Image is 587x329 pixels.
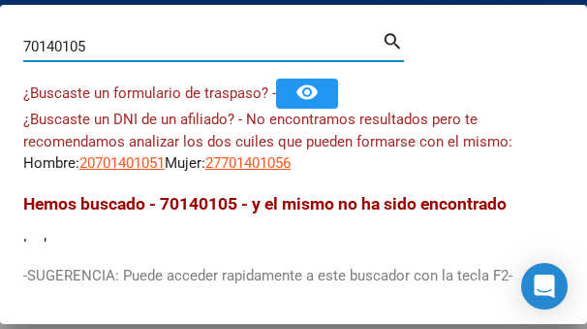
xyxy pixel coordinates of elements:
[23,84,276,102] span: ¿Buscaste un formulario de traspaso? -
[23,111,512,150] span: ¿Buscaste un DNI de un afiliado? - No encontramos resultados pero te recomendamos analizar los do...
[23,265,564,287] p: -SUGERENCIA: Puede acceder rapidamente a este buscador con la tecla F2-
[23,194,507,214] span: Hemos buscado - 70140105 - y el mismo no ha sido encontrado
[23,109,564,175] div: Hombre: Mujer:
[205,154,291,172] span: 27701401056
[521,263,568,310] div: Open Intercom Messenger
[295,81,319,104] mat-icon: remove_red_eye
[382,28,404,51] mat-icon: search
[79,154,165,172] span: 20701401051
